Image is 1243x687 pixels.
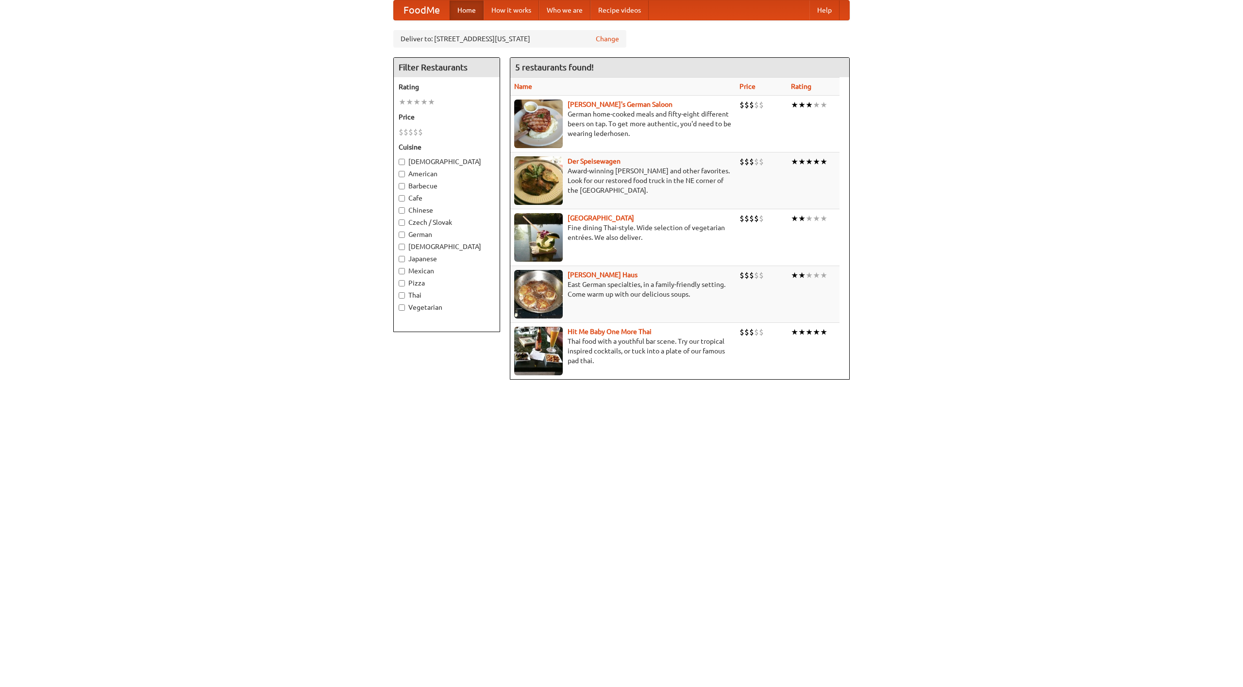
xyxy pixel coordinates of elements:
label: Pizza [399,278,495,288]
div: Deliver to: [STREET_ADDRESS][US_STATE] [393,30,626,48]
b: [PERSON_NAME] Haus [568,271,638,279]
p: East German specialties, in a family-friendly setting. Come warm up with our delicious soups. [514,280,732,299]
img: kohlhaus.jpg [514,270,563,318]
li: $ [749,213,754,224]
li: ★ [791,327,798,337]
input: Vegetarian [399,304,405,311]
li: $ [403,127,408,137]
a: Change [596,34,619,44]
label: Vegetarian [399,302,495,312]
li: ★ [806,270,813,281]
li: ★ [791,100,798,110]
li: $ [744,327,749,337]
li: $ [749,100,754,110]
li: $ [418,127,423,137]
li: ★ [813,100,820,110]
li: ★ [820,327,827,337]
a: [PERSON_NAME]'s German Saloon [568,101,672,108]
input: Mexican [399,268,405,274]
input: Cafe [399,195,405,201]
li: $ [754,156,759,167]
li: ★ [413,97,420,107]
p: Thai food with a youthful bar scene. Try our tropical inspired cocktails, or tuck into a plate of... [514,336,732,366]
li: ★ [798,100,806,110]
p: Award-winning [PERSON_NAME] and other favorites. Look for our restored food truck in the NE corne... [514,166,732,195]
img: satay.jpg [514,213,563,262]
label: American [399,169,495,179]
a: Name [514,83,532,90]
input: American [399,171,405,177]
a: Who we are [539,0,590,20]
li: $ [744,100,749,110]
a: Help [809,0,840,20]
label: Cafe [399,193,495,203]
li: ★ [798,270,806,281]
li: $ [739,213,744,224]
a: Price [739,83,756,90]
h4: Filter Restaurants [394,58,500,77]
li: ★ [813,156,820,167]
a: Rating [791,83,811,90]
a: FoodMe [394,0,450,20]
li: $ [749,270,754,281]
li: ★ [820,156,827,167]
a: Home [450,0,484,20]
a: Recipe videos [590,0,649,20]
li: $ [759,327,764,337]
li: ★ [806,100,813,110]
input: [DEMOGRAPHIC_DATA] [399,159,405,165]
h5: Rating [399,82,495,92]
li: $ [759,213,764,224]
li: ★ [820,213,827,224]
li: $ [754,100,759,110]
li: ★ [428,97,435,107]
li: ★ [820,100,827,110]
a: Hit Me Baby One More Thai [568,328,652,335]
li: ★ [798,156,806,167]
li: ★ [813,270,820,281]
label: [DEMOGRAPHIC_DATA] [399,157,495,167]
p: German home-cooked meals and fifty-eight different beers on tap. To get more authentic, you'd nee... [514,109,732,138]
label: Thai [399,290,495,300]
li: $ [744,213,749,224]
input: Pizza [399,280,405,286]
a: [GEOGRAPHIC_DATA] [568,214,634,222]
li: ★ [798,327,806,337]
h5: Price [399,112,495,122]
li: ★ [791,156,798,167]
label: Czech / Slovak [399,218,495,227]
img: babythai.jpg [514,327,563,375]
li: $ [413,127,418,137]
li: $ [759,270,764,281]
li: ★ [406,97,413,107]
input: Czech / Slovak [399,219,405,226]
a: Der Speisewagen [568,157,621,165]
li: $ [759,100,764,110]
input: German [399,232,405,238]
label: Mexican [399,266,495,276]
a: How it works [484,0,539,20]
li: $ [408,127,413,137]
li: ★ [791,213,798,224]
li: $ [739,327,744,337]
li: $ [744,156,749,167]
li: $ [739,156,744,167]
li: $ [744,270,749,281]
li: ★ [806,156,813,167]
li: $ [754,327,759,337]
li: $ [739,100,744,110]
img: esthers.jpg [514,100,563,148]
input: [DEMOGRAPHIC_DATA] [399,244,405,250]
li: ★ [806,213,813,224]
label: Japanese [399,254,495,264]
li: $ [759,156,764,167]
input: Thai [399,292,405,299]
h5: Cuisine [399,142,495,152]
li: ★ [813,213,820,224]
li: ★ [820,270,827,281]
ng-pluralize: 5 restaurants found! [515,63,594,72]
